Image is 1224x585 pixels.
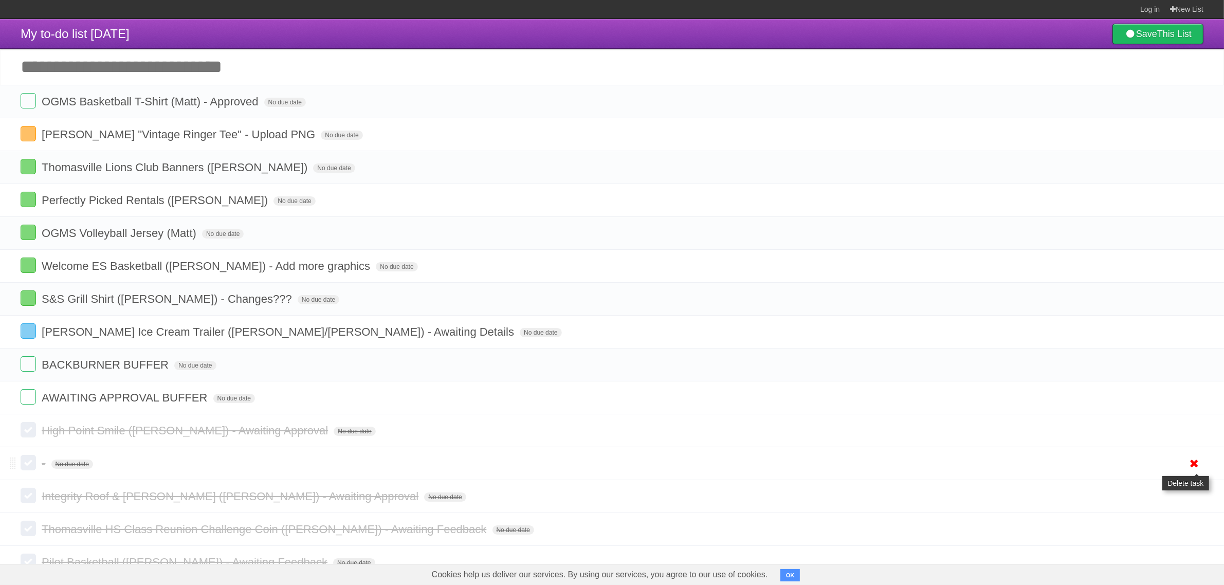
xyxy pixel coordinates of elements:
span: [PERSON_NAME] Ice Cream Trailer ([PERSON_NAME]/[PERSON_NAME]) - Awaiting Details [42,325,517,338]
span: No due date [298,295,339,304]
span: No due date [321,131,362,140]
span: High Point Smile ([PERSON_NAME]) - Awaiting Approval [42,424,331,437]
label: Done [21,554,36,569]
label: Done [21,422,36,437]
label: Done [21,521,36,536]
span: No due date [264,98,306,107]
span: Thomasville HS Class Reunion Challenge Coin ([PERSON_NAME]) - Awaiting Feedback [42,523,489,536]
label: Done [21,290,36,306]
span: No due date [174,361,216,370]
label: Done [21,192,36,207]
span: No due date [492,525,534,535]
span: No due date [333,558,375,568]
span: Pilot Basketball ([PERSON_NAME]) - Awaiting Feedback [42,556,330,569]
label: Done [21,356,36,372]
span: [PERSON_NAME] "Vintage Ringer Tee" - Upload PNG [42,128,318,141]
label: Done [21,389,36,405]
span: BACKBURNER BUFFER [42,358,171,371]
span: Thomasville Lions Club Banners ([PERSON_NAME]) [42,161,310,174]
span: No due date [273,196,315,206]
label: Done [21,225,36,240]
label: Done [21,93,36,108]
span: OGMS Basketball T-Shirt (Matt) - Approved [42,95,261,108]
span: No due date [424,492,466,502]
span: Integrity Roof & [PERSON_NAME] ([PERSON_NAME]) - Awaiting Approval [42,490,421,503]
span: No due date [334,427,375,436]
span: No due date [313,163,355,173]
label: Done [21,323,36,339]
span: No due date [213,394,255,403]
label: Done [21,126,36,141]
span: No due date [202,229,244,239]
span: OGMS Volleyball Jersey (Matt) [42,227,199,240]
button: OK [780,569,800,581]
label: Done [21,159,36,174]
span: - [42,457,48,470]
label: Done [21,455,36,470]
span: Welcome ES Basketball ([PERSON_NAME]) - Add more graphics [42,260,373,272]
span: Cookies help us deliver our services. By using our services, you agree to our use of cookies. [422,564,778,585]
span: AWAITING APPROVAL BUFFER [42,391,210,404]
label: Done [21,258,36,273]
label: Done [21,488,36,503]
span: S&S Grill Shirt ([PERSON_NAME]) - Changes??? [42,292,295,305]
span: My to-do list [DATE] [21,27,130,41]
span: No due date [520,328,561,337]
span: No due date [51,460,93,469]
a: SaveThis List [1112,24,1203,44]
span: Perfectly Picked Rentals ([PERSON_NAME]) [42,194,270,207]
b: This List [1157,29,1192,39]
span: No due date [376,262,417,271]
